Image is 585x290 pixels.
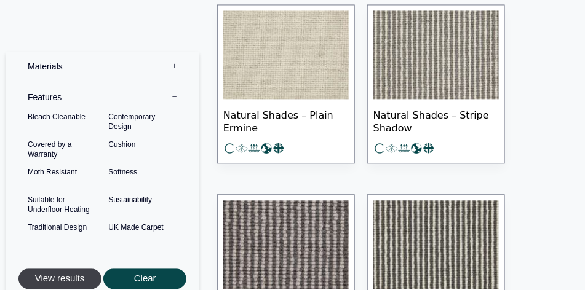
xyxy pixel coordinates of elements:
label: Features [15,81,189,112]
img: Plain soft cream [223,10,349,99]
img: Cream & Grey Stripe [373,200,499,289]
a: Natural Shades – Stripe Shadow [367,4,505,163]
label: Materials [15,50,189,81]
a: Natural Shades – Plain Ermine [217,4,355,163]
img: mid grey & cream stripe [373,10,499,99]
img: dark and light grey stripe [223,200,349,289]
button: Clear [103,268,186,289]
span: Natural Shades – Stripe Shadow [373,99,499,142]
button: View results [18,268,101,289]
span: Natural Shades – Plain Ermine [223,99,349,142]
